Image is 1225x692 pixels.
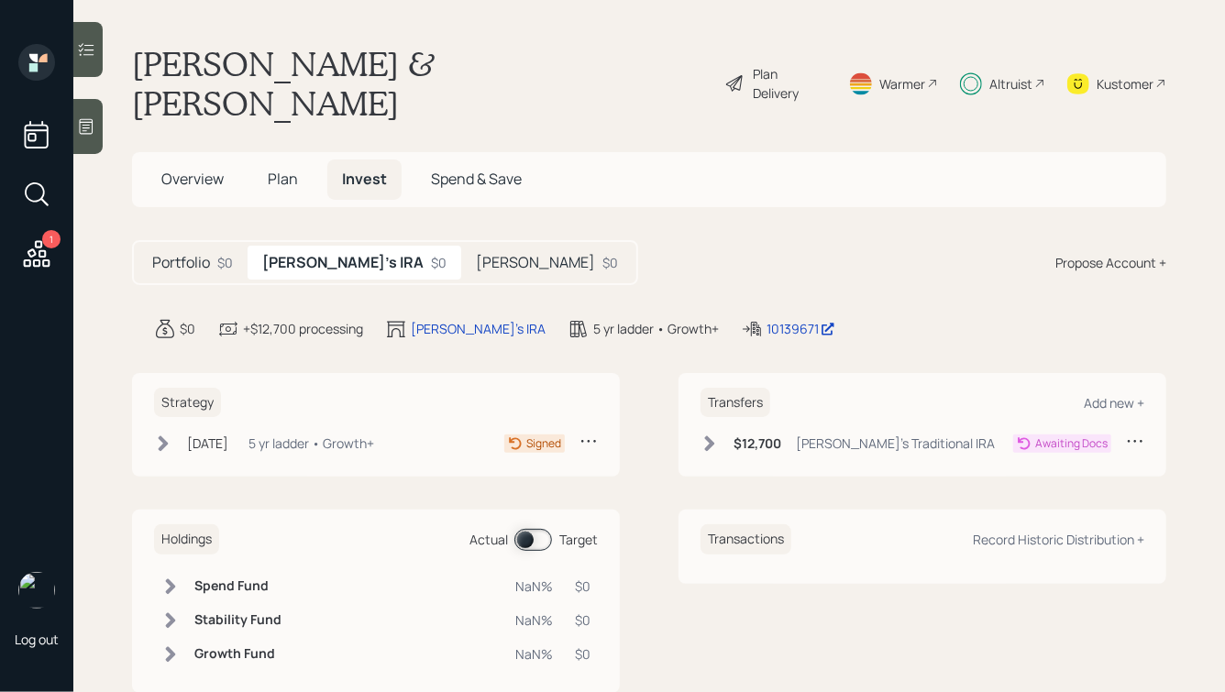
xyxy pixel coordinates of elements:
[180,319,195,338] div: $0
[1035,435,1108,452] div: Awaiting Docs
[515,577,553,596] div: NaN%
[575,610,590,630] div: $0
[602,253,618,272] div: $0
[575,644,590,664] div: $0
[154,388,221,418] h6: Strategy
[515,644,553,664] div: NaN%
[187,434,228,453] div: [DATE]
[342,169,387,189] span: Invest
[973,531,1144,548] div: Record Historic Distribution +
[152,254,210,271] h5: Portfolio
[243,319,363,338] div: +$12,700 processing
[476,254,595,271] h5: [PERSON_NAME]
[1084,394,1144,412] div: Add new +
[42,230,61,248] div: 1
[469,530,508,549] div: Actual
[248,434,374,453] div: 5 yr ladder • Growth+
[1055,253,1166,272] div: Propose Account +
[575,577,590,596] div: $0
[161,169,224,189] span: Overview
[194,646,281,662] h6: Growth Fund
[194,578,281,594] h6: Spend Fund
[559,530,598,549] div: Target
[593,319,719,338] div: 5 yr ladder • Growth+
[194,612,281,628] h6: Stability Fund
[154,524,219,555] h6: Holdings
[15,631,59,648] div: Log out
[701,388,770,418] h6: Transfers
[989,74,1032,93] div: Altruist
[431,253,447,272] div: $0
[411,319,546,338] div: [PERSON_NAME]'s IRA
[262,254,424,271] h5: [PERSON_NAME]'s IRA
[734,436,781,452] h6: $12,700
[767,319,835,338] div: 10139671
[796,434,995,453] div: [PERSON_NAME]'s Traditional IRA
[132,44,710,123] h1: [PERSON_NAME] & [PERSON_NAME]
[1097,74,1153,93] div: Kustomer
[515,610,553,630] div: NaN%
[701,524,791,555] h6: Transactions
[217,253,233,272] div: $0
[754,64,826,103] div: Plan Delivery
[879,74,925,93] div: Warmer
[431,169,522,189] span: Spend & Save
[268,169,298,189] span: Plan
[18,572,55,609] img: hunter_neumayer.jpg
[526,435,561,452] div: Signed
